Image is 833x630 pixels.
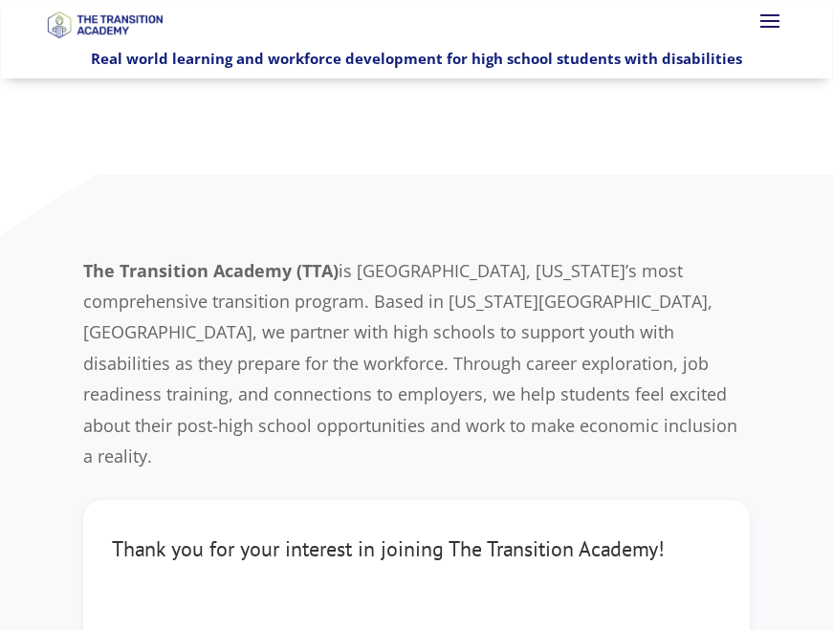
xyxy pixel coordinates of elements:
[112,535,665,562] span: Thank you for your interest in joining The Transition Academy!
[42,4,166,45] img: TTA Brand_TTA Primary Logo_Horizontal_Light BG
[42,31,166,49] a: Logo-Noticias
[83,259,339,282] b: The Transition Academy (TTA)
[91,49,742,68] span: Real world learning and workforce development for high school students with disabilities
[83,259,737,467] span: is [GEOGRAPHIC_DATA], [US_STATE]’s most comprehensive transition program. Based in [US_STATE][GEO...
